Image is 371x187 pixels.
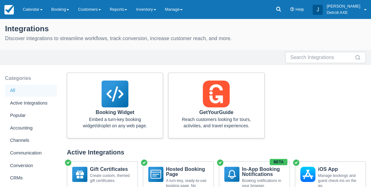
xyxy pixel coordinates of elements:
p: Detroit AXE [327,9,360,16]
p: iOS App [318,167,361,172]
p: Booking Widget [77,110,153,115]
img: checkfront-main-nav-mini-logo.png [4,5,14,15]
img: GiftCert [72,167,87,182]
div: CRMs [5,172,57,184]
div: All [5,85,57,97]
div: Active Integrations [5,97,57,109]
a: GetYourGuideGetYourGuideReach customers looking for tours, activities, and travel experiences. [168,73,264,138]
img: Hosted [148,167,163,182]
div: Active Integrations [67,148,366,156]
input: Search Integrations [290,52,353,63]
div: Create custom, themed gift certificates. [90,173,132,183]
div: Embed a turn-key booking widget/droplet on any web page. [77,116,153,129]
div: Discover integrations to streamline workflows, track conversion, increase customer reach, and more. [5,35,366,42]
span: Help [296,7,304,12]
span: Active [64,159,72,166]
a: DropletBooking WidgetEmbed a turn-key booking widget/droplet on any web page. [67,73,163,138]
img: GetYourGuide [203,81,230,107]
span: Active [216,159,224,166]
div: J [313,5,323,15]
img: iOS [300,167,315,182]
div: Communication [5,147,57,159]
span: Active [292,159,300,166]
p: [PERSON_NAME] [327,3,360,9]
p: Hosted Booking Page [166,167,209,177]
img: Droplet [102,81,128,107]
div: Conversion [5,160,57,172]
p: GetYourGuide [179,110,254,115]
div: Reach customers looking for tours, activities, and travel experiences. [179,116,254,129]
div: Integrations [5,23,366,33]
p: Gift Certificates [90,167,132,172]
div: Categories [5,73,57,84]
p: In-App Booking Notifications [242,167,285,177]
i: Help [290,8,294,12]
div: Accounting [5,122,57,134]
div: Popular [5,110,57,122]
div: Channels [5,135,57,147]
span: Active [140,159,148,166]
img: WebPush [224,167,239,182]
label: Beta [270,159,287,165]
